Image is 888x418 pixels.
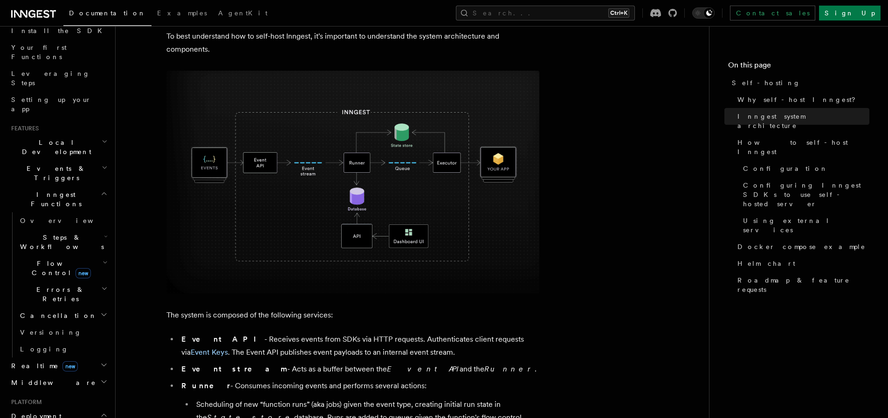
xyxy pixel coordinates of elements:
[7,91,110,117] a: Setting up your app
[20,329,82,336] span: Versioning
[16,285,101,303] span: Errors & Retries
[732,78,800,88] span: Self-hosting
[7,22,110,39] a: Install the SDK
[181,364,287,373] strong: Event stream
[608,8,629,18] kbd: Ctrl+K
[7,378,96,387] span: Middleware
[166,30,539,56] p: To best understand how to self-host Inngest, it's important to understand the system architecture...
[62,361,78,371] span: new
[76,268,91,278] span: new
[739,160,869,177] a: Configuration
[737,112,869,130] span: Inngest system architecture
[7,164,102,182] span: Events & Triggers
[191,348,228,357] a: Event Keys
[739,212,869,238] a: Using external services
[166,309,539,322] p: The system is composed of the following services:
[16,233,104,251] span: Steps & Workflows
[179,333,539,359] li: - Receives events from SDKs via HTTP requests. Authenticates client requests via . The Event API ...
[7,190,101,209] span: Inngest Functions
[16,324,110,341] a: Versioning
[16,341,110,357] a: Logging
[7,398,42,406] span: Platform
[7,39,110,65] a: Your first Functions
[7,361,78,371] span: Realtime
[7,138,102,156] span: Local Development
[11,44,67,61] span: Your first Functions
[7,134,110,160] button: Local Development
[11,96,91,113] span: Setting up your app
[179,363,539,376] li: - Acts as a buffer between the and the .
[737,138,869,156] span: How to self-host Inngest
[16,311,97,320] span: Cancellation
[734,238,869,255] a: Docker compose example
[819,6,881,20] a: Sign Up
[16,212,110,229] a: Overview
[63,3,151,26] a: Documentation
[157,9,207,17] span: Examples
[7,186,110,212] button: Inngest Functions
[69,9,146,17] span: Documentation
[218,9,268,17] span: AgentKit
[213,3,273,25] a: AgentKit
[739,177,869,212] a: Configuring Inngest SDKs to use self-hosted server
[11,70,90,87] span: Leveraging Steps
[7,357,110,374] button: Realtimenew
[20,217,116,224] span: Overview
[16,307,110,324] button: Cancellation
[20,345,69,353] span: Logging
[7,125,39,132] span: Features
[743,164,828,173] span: Configuration
[484,364,535,373] em: Runner
[16,259,103,277] span: Flow Control
[16,281,110,307] button: Errors & Retries
[166,71,539,294] img: Inngest system architecture diagram
[7,212,110,357] div: Inngest Functions
[730,6,815,20] a: Contact sales
[734,255,869,272] a: Helm chart
[734,108,869,134] a: Inngest system architecture
[151,3,213,25] a: Examples
[7,160,110,186] button: Events & Triggers
[734,91,869,108] a: Why self-host Inngest?
[16,229,110,255] button: Steps & Workflows
[181,335,264,344] strong: Event API
[7,65,110,91] a: Leveraging Steps
[7,374,110,391] button: Middleware
[737,95,862,104] span: Why self-host Inngest?
[737,276,869,294] span: Roadmap & feature requests
[456,6,635,20] button: Search...Ctrl+K
[728,74,869,91] a: Self-hosting
[743,181,869,209] span: Configuring Inngest SDKs to use self-hosted server
[728,60,869,74] h4: On this page
[16,255,110,281] button: Flow Controlnew
[692,7,715,19] button: Toggle dark mode
[743,216,869,235] span: Using external services
[387,364,460,373] em: Event API
[181,381,230,390] strong: Runner
[734,272,869,298] a: Roadmap & feature requests
[737,242,866,251] span: Docker compose example
[734,134,869,160] a: How to self-host Inngest
[11,27,108,34] span: Install the SDK
[737,259,795,268] span: Helm chart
